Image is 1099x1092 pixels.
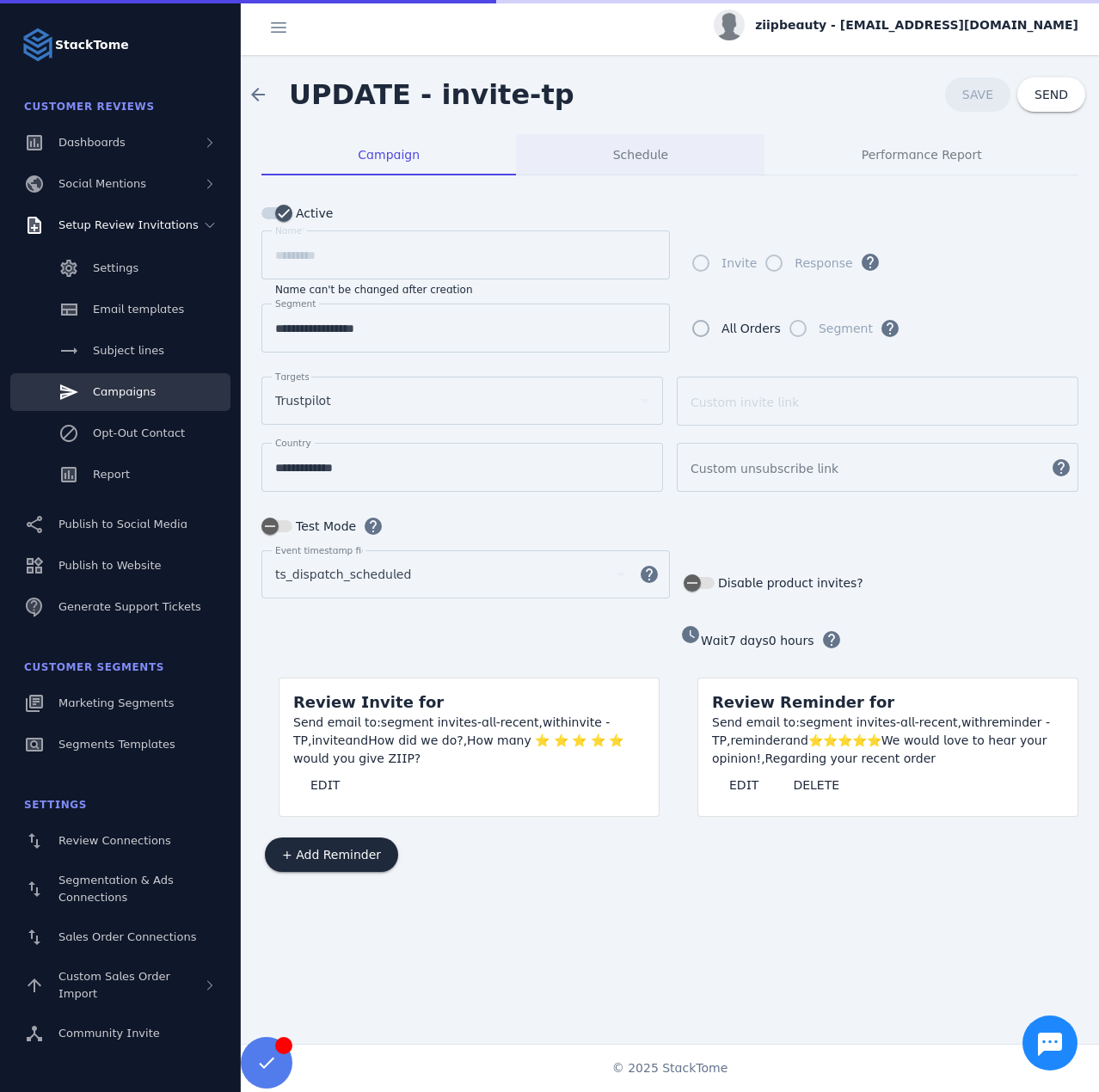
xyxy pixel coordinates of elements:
a: Generate Support Tickets [10,588,230,626]
span: Segmentation & Ads Connections [58,874,174,904]
span: Campaign [358,149,420,161]
span: EDIT [310,779,340,791]
a: Segments Templates [10,726,230,764]
span: Generate Support Tickets [58,600,201,613]
span: Performance Report [862,149,982,161]
a: Community Invite [10,1015,230,1052]
button: + Add Reminder [265,837,398,872]
span: Review Reminder for [712,693,894,711]
mat-hint: Name can't be changed after creation [275,279,473,297]
a: Report [10,456,230,494]
span: UPDATE - invite-tp [289,78,574,111]
span: Campaigns [93,385,156,398]
span: Wait [701,634,728,647]
label: Segment [815,318,873,339]
span: Publish to Social Media [58,518,187,531]
span: Customer Reviews [24,101,155,113]
a: Settings [10,249,230,287]
span: Community Invite [58,1027,160,1040]
mat-icon: watch_later [680,624,701,645]
button: ziipbeauty - [EMAIL_ADDRESS][DOMAIN_NAME] [714,9,1078,40]
span: Social Mentions [58,177,146,190]
a: Sales Order Connections [10,918,230,956]
a: Review Connections [10,822,230,860]
button: EDIT [293,768,357,802]
mat-label: Custom invite link [691,396,799,409]
span: Settings [24,799,87,811]
span: Send email to: [712,715,800,729]
span: Marketing Segments [58,696,174,709]
div: segment invites-all-recent, invite - TP,invite How did we do?,How many ⭐ ⭐ ⭐ ⭐ ⭐ would you give Z... [293,714,645,768]
button: EDIT [712,768,776,802]
span: and [345,733,368,747]
span: Segments Templates [58,738,175,751]
div: segment invites-all-recent, reminder - TP,reminder ⭐⭐⭐⭐⭐We would love to hear your opinion!,Regar... [712,714,1064,768]
span: + Add Reminder [282,849,381,861]
span: Sales Order Connections [58,930,196,943]
span: ts_dispatch_scheduled [275,564,411,585]
a: Email templates [10,291,230,328]
span: Report [93,468,130,481]
a: Segmentation & Ads Connections [10,863,230,915]
span: with [961,715,987,729]
a: Subject lines [10,332,230,370]
span: Subject lines [93,344,164,357]
strong: StackTome [55,36,129,54]
span: Trustpilot [275,390,331,411]
mat-icon: help [629,564,670,585]
span: SEND [1035,89,1068,101]
span: Send email to: [293,715,381,729]
label: Active [292,203,333,224]
img: Logo image [21,28,55,62]
label: Test Mode [292,516,356,537]
mat-label: Country [275,438,311,448]
a: Marketing Segments [10,684,230,722]
span: 0 hours [769,634,814,647]
span: Custom Sales Order Import [58,970,170,1000]
span: DELETE [793,779,839,791]
button: DELETE [776,768,856,802]
a: Campaigns [10,373,230,411]
span: EDIT [729,779,758,791]
mat-label: Name [275,225,302,236]
input: Country [275,457,649,478]
span: with [543,715,568,729]
span: Review Connections [58,834,171,847]
label: Disable product invites? [715,573,863,593]
mat-label: Targets [275,371,310,382]
mat-label: Event timestamp field [275,545,375,555]
span: Review Invite for [293,693,444,711]
input: Segment [275,318,656,339]
span: Schedule [613,149,668,161]
span: Customer Segments [24,661,164,673]
a: Publish to Website [10,547,230,585]
span: Email templates [93,303,184,316]
a: Opt-Out Contact [10,414,230,452]
label: Invite [718,253,757,273]
a: Publish to Social Media [10,506,230,543]
label: Response [791,253,852,273]
span: 7 days [728,634,769,647]
span: Dashboards [58,136,126,149]
mat-label: Segment [275,298,316,309]
button: SEND [1017,77,1085,112]
span: ziipbeauty - [EMAIL_ADDRESS][DOMAIN_NAME] [755,16,1078,34]
img: profile.jpg [714,9,745,40]
span: Opt-Out Contact [93,426,185,439]
span: Settings [93,261,138,274]
div: All Orders [721,318,781,339]
mat-label: Custom unsubscribe link [691,462,838,475]
span: © 2025 StackTome [612,1059,728,1077]
span: Publish to Website [58,559,161,572]
span: and [785,733,808,747]
span: Setup Review Invitations [58,218,199,231]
